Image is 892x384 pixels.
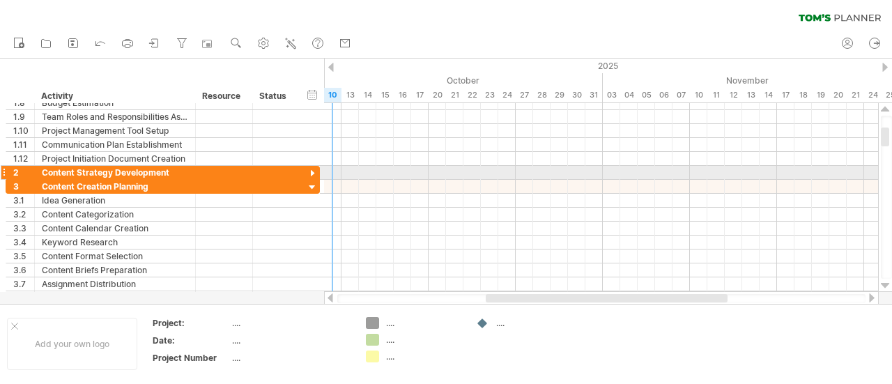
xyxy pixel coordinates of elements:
[13,222,34,235] div: 3.3
[777,88,794,102] div: Monday, 17 November 2025
[638,88,655,102] div: Wednesday, 5 November 2025
[585,88,603,102] div: Friday, 31 October 2025
[13,236,34,249] div: 3.4
[42,166,188,179] div: Content Strategy Development
[42,236,188,249] div: Keyword Research
[153,317,229,329] div: Project:
[742,88,760,102] div: Thursday, 13 November 2025
[7,318,137,370] div: Add your own logo
[725,88,742,102] div: Wednesday, 12 November 2025
[232,317,349,329] div: ....
[394,88,411,102] div: Thursday, 16 October 2025
[42,180,188,193] div: Content Creation Planning
[481,88,498,102] div: Thursday, 23 October 2025
[386,334,462,346] div: ....
[202,89,245,103] div: Resource
[812,88,829,102] div: Wednesday, 19 November 2025
[376,88,394,102] div: Wednesday, 15 October 2025
[13,152,34,165] div: 1.12
[42,124,188,137] div: Project Management Tool Setup
[42,249,188,263] div: Content Format Selection
[13,277,34,291] div: 3.7
[516,88,533,102] div: Monday, 27 October 2025
[153,352,229,364] div: Project Number
[13,166,34,179] div: 2
[411,88,429,102] div: Friday, 17 October 2025
[603,88,620,102] div: Monday, 3 November 2025
[13,110,34,123] div: 1.9
[42,277,188,291] div: Assignment Distribution
[672,88,690,102] div: Friday, 7 November 2025
[359,88,376,102] div: Tuesday, 14 October 2025
[847,88,864,102] div: Friday, 21 November 2025
[496,317,572,329] div: ....
[42,263,188,277] div: Content Briefs Preparation
[153,335,229,346] div: Date:
[42,138,188,151] div: Communication Plan Establishment
[620,88,638,102] div: Tuesday, 4 November 2025
[446,88,463,102] div: Tuesday, 21 October 2025
[386,317,462,329] div: ....
[13,194,34,207] div: 3.1
[202,73,603,88] div: October 2025
[794,88,812,102] div: Tuesday, 18 November 2025
[42,194,188,207] div: Idea Generation
[386,351,462,362] div: ....
[13,249,34,263] div: 3.5
[232,352,349,364] div: ....
[13,263,34,277] div: 3.6
[429,88,446,102] div: Monday, 20 October 2025
[42,152,188,165] div: Project Initiation Document Creation
[829,88,847,102] div: Thursday, 20 November 2025
[690,88,707,102] div: Monday, 10 November 2025
[13,138,34,151] div: 1.11
[760,88,777,102] div: Friday, 14 November 2025
[655,88,672,102] div: Thursday, 6 November 2025
[42,110,188,123] div: Team Roles and Responsibilities Assignment
[13,180,34,193] div: 3
[341,88,359,102] div: Monday, 13 October 2025
[42,208,188,221] div: Content Categorization
[463,88,481,102] div: Wednesday, 22 October 2025
[707,88,725,102] div: Tuesday, 11 November 2025
[259,89,290,103] div: Status
[232,335,349,346] div: ....
[864,88,882,102] div: Monday, 24 November 2025
[13,208,34,221] div: 3.2
[13,124,34,137] div: 1.10
[498,88,516,102] div: Friday, 24 October 2025
[568,88,585,102] div: Thursday, 30 October 2025
[42,291,188,305] div: Review Process Definition
[41,89,187,103] div: Activity
[533,88,551,102] div: Tuesday, 28 October 2025
[324,88,341,102] div: Friday, 10 October 2025
[551,88,568,102] div: Wednesday, 29 October 2025
[42,222,188,235] div: Content Calendar Creation
[13,291,34,305] div: 3.8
